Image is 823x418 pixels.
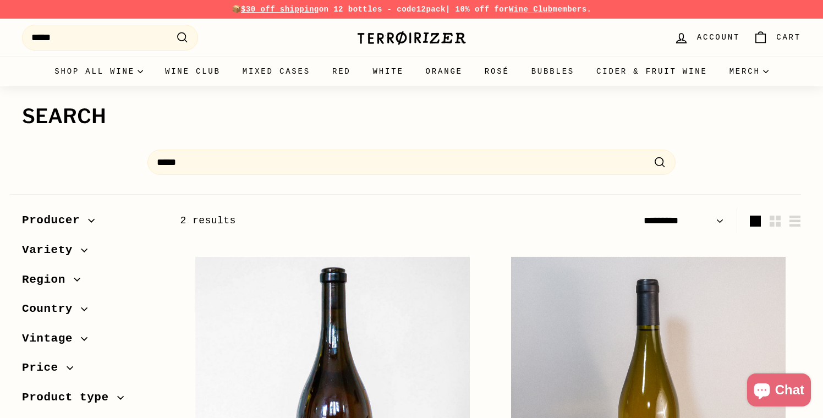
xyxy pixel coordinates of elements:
button: Variety [22,238,163,268]
a: Wine Club [154,57,232,86]
span: Country [22,300,81,318]
span: Account [697,31,740,43]
button: Region [22,268,163,298]
span: Producer [22,211,88,230]
button: Price [22,356,163,386]
a: Cider & Fruit Wine [585,57,718,86]
a: Orange [415,57,474,86]
a: Bubbles [520,57,585,86]
a: Rosé [474,57,520,86]
strong: 12pack [416,5,446,14]
span: Product type [22,388,117,407]
a: Account [667,21,747,54]
button: Producer [22,208,163,238]
a: White [362,57,415,86]
button: Vintage [22,327,163,356]
h1: Search [22,106,801,128]
a: Wine Club [509,5,553,14]
a: Cart [747,21,808,54]
span: Variety [22,241,81,260]
span: Region [22,271,74,289]
span: Cart [776,31,801,43]
a: Red [321,57,362,86]
summary: Merch [718,57,780,86]
span: Vintage [22,329,81,348]
span: $30 off shipping [241,5,319,14]
span: Price [22,359,67,377]
button: Product type [22,386,163,415]
p: 📦 on 12 bottles - code | 10% off for members. [22,3,801,15]
button: Country [22,297,163,327]
div: 2 results [180,213,491,229]
inbox-online-store-chat: Shopify online store chat [744,373,814,409]
summary: Shop all wine [43,57,154,86]
a: Mixed Cases [232,57,321,86]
